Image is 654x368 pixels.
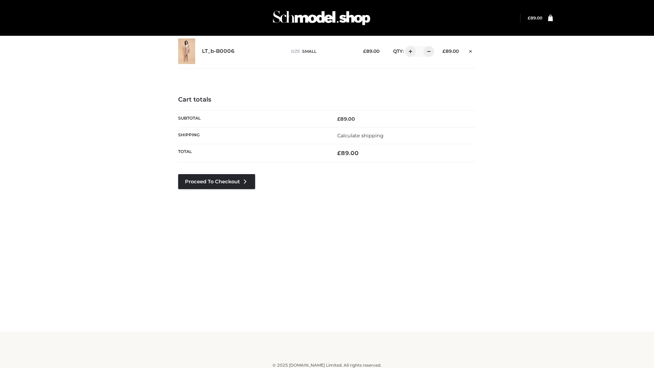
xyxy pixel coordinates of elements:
h4: Cart totals [178,96,476,104]
img: Schmodel Admin 964 [270,4,373,31]
span: £ [337,116,340,122]
span: £ [363,48,366,54]
bdi: 89.00 [337,116,355,122]
span: £ [528,15,530,20]
bdi: 89.00 [363,48,379,54]
span: SMALL [302,49,316,54]
span: £ [337,150,341,156]
th: Total [178,144,327,162]
a: £89.00 [528,15,542,20]
span: £ [442,48,446,54]
bdi: 89.00 [442,48,459,54]
div: QTY: [386,46,432,57]
a: LT_b-B0006 [202,48,235,55]
th: Subtotal [178,110,327,127]
bdi: 89.00 [528,15,542,20]
a: Remove this item [466,46,476,55]
a: Calculate shipping [337,133,384,139]
th: Shipping [178,127,327,144]
p: size : [291,48,353,55]
a: Proceed to Checkout [178,174,255,189]
bdi: 89.00 [337,150,359,156]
